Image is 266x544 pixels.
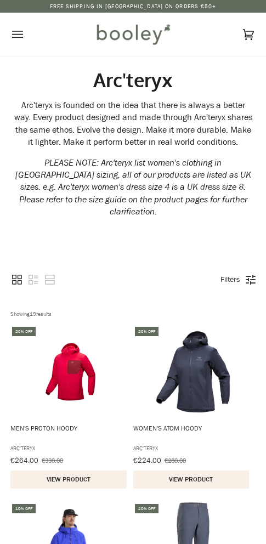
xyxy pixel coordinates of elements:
img: Arc'teryx Men's Proton Hoody Heritage - Booley Galway [24,325,117,418]
span: Women's Atom Hoody [133,424,250,441]
span: €224.00 [133,455,161,465]
div: 20% off [135,327,159,336]
button: View product [133,471,249,489]
span: €264.00 [10,455,38,465]
span: €280.00 [165,456,186,465]
div: 10% off [12,504,36,513]
a: Filters [215,270,246,289]
div: Arc'teryx is founded on the idea that there is always a better way. Every product designed and ma... [12,99,254,148]
button: View product [10,471,126,489]
div: 20% off [135,504,159,513]
img: Booley [93,21,173,48]
b: 19 [30,310,36,318]
a: View row mode [43,273,56,286]
span: Men's Proton Hoody [10,424,127,441]
a: View grid mode [10,273,24,286]
a: View list mode [27,273,40,286]
span: €330.00 [42,456,63,465]
a: Men's Proton Hoody [10,325,130,489]
h1: Arc'teryx [12,68,254,92]
span: Arc'teryx [133,444,250,452]
div: 20% off [12,327,36,336]
a: Women's Atom Hoody [133,325,253,489]
button: Open menu [12,13,45,56]
span: Arc'teryx [10,444,127,452]
p: Free Shipping in [GEOGRAPHIC_DATA] on Orders €50+ [50,2,217,11]
em: PLEASE NOTE: Arc'teryx list women's clothing in [GEOGRAPHIC_DATA] sizing, all of our products are... [15,157,251,217]
div: Showing results [10,310,253,318]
